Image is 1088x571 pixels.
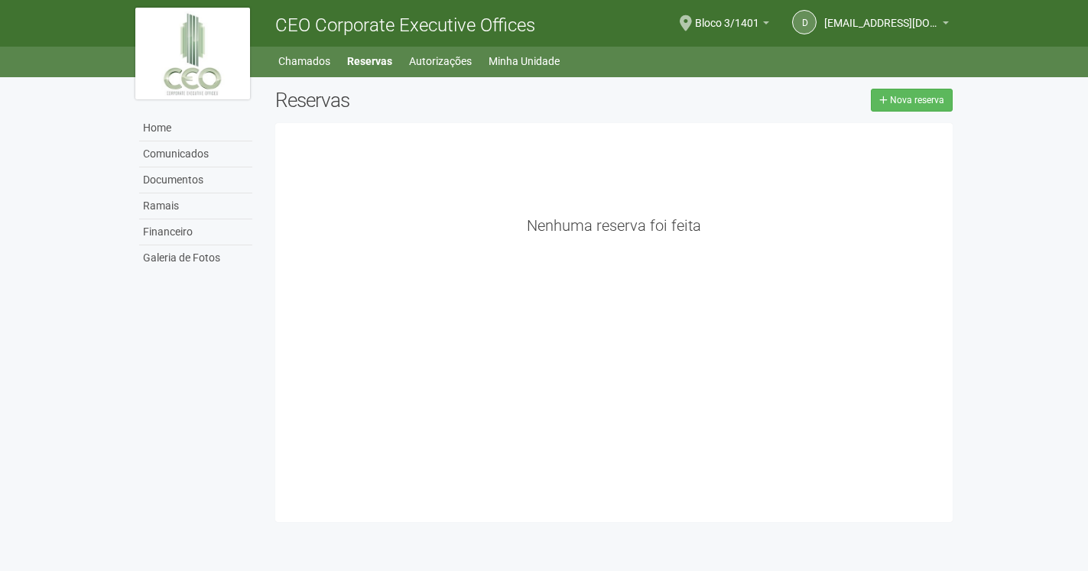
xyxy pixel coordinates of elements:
[287,219,942,232] div: Nenhuma reserva foi feita
[139,193,252,219] a: Ramais
[824,19,949,31] a: [EMAIL_ADDRESS][DOMAIN_NAME]
[489,50,560,72] a: Minha Unidade
[139,141,252,167] a: Comunicados
[695,19,769,31] a: Bloco 3/1401
[871,89,953,112] a: Nova reserva
[278,50,330,72] a: Chamados
[139,167,252,193] a: Documentos
[139,115,252,141] a: Home
[890,95,944,105] span: Nova reserva
[139,245,252,271] a: Galeria de Fotos
[135,8,250,99] img: logo.jpg
[139,219,252,245] a: Financeiro
[275,89,602,112] h2: Reservas
[695,2,759,29] span: Bloco 3/1401
[409,50,472,72] a: Autorizações
[792,10,817,34] a: d
[824,2,939,29] span: deniseamaral@tersiscalculos.com.br
[275,15,535,36] span: CEO Corporate Executive Offices
[347,50,392,72] a: Reservas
